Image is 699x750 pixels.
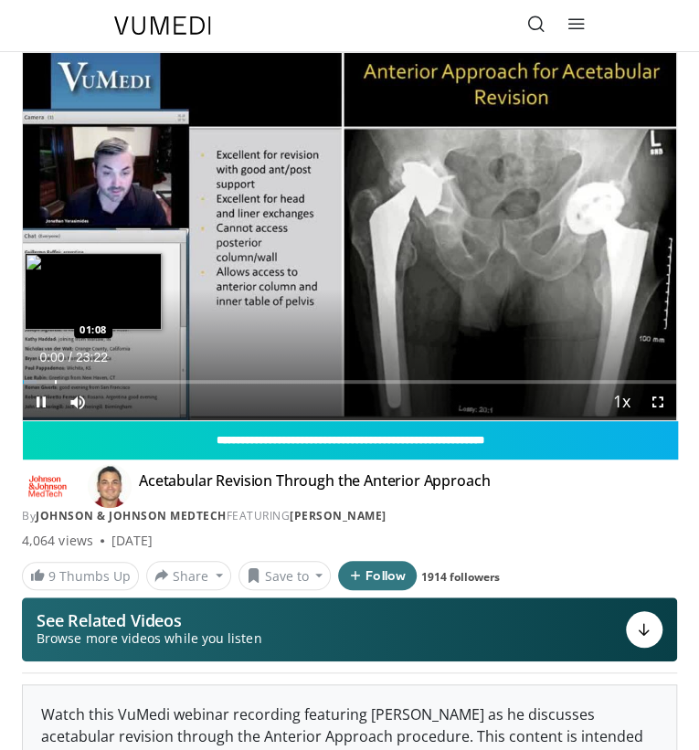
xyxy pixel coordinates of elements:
[23,380,676,384] div: Progress Bar
[238,561,332,590] button: Save to
[36,508,227,523] a: Johnson & Johnson MedTech
[37,611,261,629] p: See Related Videos
[139,471,490,501] h4: Acetabular Revision Through the Anterior Approach
[111,532,153,550] div: [DATE]
[76,350,108,364] span: 23:22
[25,253,162,330] img: image.jpeg
[22,471,73,501] img: Johnson & Johnson MedTech
[23,53,676,420] video-js: Video Player
[603,384,640,420] button: Playback Rate
[114,16,211,35] img: VuMedi Logo
[421,569,500,585] a: 1914 followers
[22,532,93,550] span: 4,064 views
[37,629,261,648] span: Browse more videos while you listen
[146,561,231,590] button: Share
[22,562,139,590] a: 9 Thumbs Up
[39,350,64,364] span: 0:00
[338,561,417,590] button: Follow
[640,384,676,420] button: Fullscreen
[48,567,56,585] span: 9
[23,384,59,420] button: Pause
[69,350,72,364] span: /
[59,384,96,420] button: Mute
[22,597,677,661] button: See Related Videos Browse more videos while you listen
[290,508,387,523] a: [PERSON_NAME]
[88,464,132,508] img: Avatar
[22,508,677,524] div: By FEATURING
